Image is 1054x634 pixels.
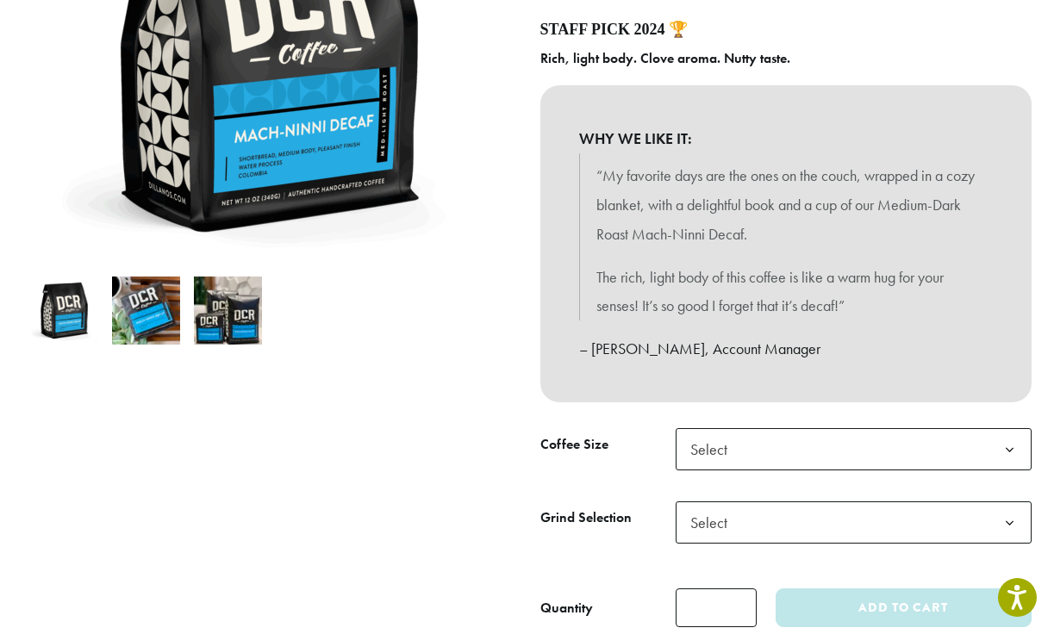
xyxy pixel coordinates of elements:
[776,588,1031,627] button: Add to cart
[112,277,180,345] img: Mach-Ninni Decaf - Image 2
[540,21,1032,40] h4: STAFF PICK 2024 🏆
[540,49,790,67] b: Rich, light body. Clove aroma. Nutty taste.
[596,263,976,321] p: The rich, light body of this coffee is like a warm hug for your senses! It’s so good I forget tha...
[194,277,262,345] img: Mach-Ninni Decaf - Image 3
[596,161,976,248] p: “My favorite days are the ones on the couch, wrapped in a cozy blanket, with a delightful book an...
[676,588,757,627] input: Product quantity
[540,506,676,531] label: Grind Selection
[683,506,745,539] span: Select
[676,501,1032,544] span: Select
[676,428,1032,470] span: Select
[579,334,993,364] p: – [PERSON_NAME], Account Manager
[30,277,98,345] img: Mach-Ninni Decaf
[540,598,593,618] div: Quantity
[683,432,745,466] span: Select
[540,432,676,457] label: Coffee Size
[579,124,993,153] b: WHY WE LIKE IT:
